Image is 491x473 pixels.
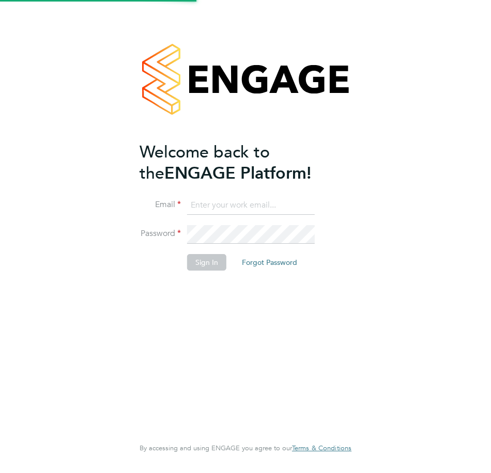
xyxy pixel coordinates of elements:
[187,254,226,271] button: Sign In
[187,196,315,215] input: Enter your work email...
[140,228,181,239] label: Password
[140,141,341,184] h2: ENGAGE Platform!
[140,199,181,210] label: Email
[140,444,351,452] span: By accessing and using ENGAGE you agree to our
[234,254,305,271] button: Forgot Password
[292,444,351,452] a: Terms & Conditions
[140,142,270,183] span: Welcome back to the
